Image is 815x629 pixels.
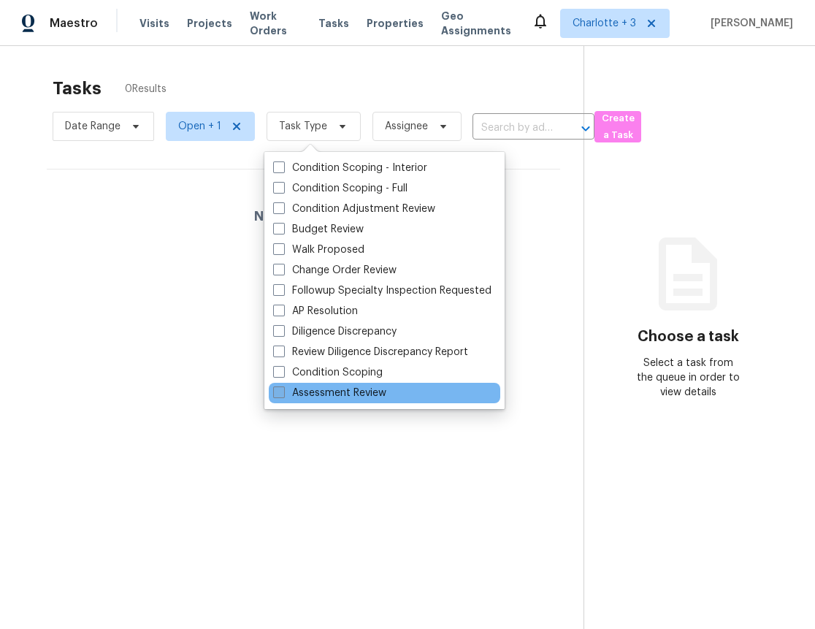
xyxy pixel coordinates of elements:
[254,209,353,224] h4: No tasks found
[273,365,383,380] label: Condition Scoping
[125,82,167,96] span: 0 Results
[602,110,634,144] span: Create a Task
[318,18,349,28] span: Tasks
[139,16,169,31] span: Visits
[273,345,468,359] label: Review Diligence Discrepancy Report
[273,161,427,175] label: Condition Scoping - Interior
[575,118,596,139] button: Open
[573,16,636,31] span: Charlotte + 3
[273,181,407,196] label: Condition Scoping - Full
[273,243,364,257] label: Walk Proposed
[273,263,397,278] label: Change Order Review
[273,386,386,400] label: Assessment Review
[273,304,358,319] label: AP Resolution
[472,117,554,140] input: Search by address
[441,9,514,38] span: Geo Assignments
[50,16,98,31] span: Maestro
[385,119,428,134] span: Assignee
[178,119,221,134] span: Open + 1
[53,81,102,96] h2: Tasks
[367,16,424,31] span: Properties
[273,202,435,216] label: Condition Adjustment Review
[187,16,232,31] span: Projects
[273,324,397,339] label: Diligence Discrepancy
[273,222,364,237] label: Budget Review
[273,283,491,298] label: Followup Specialty Inspection Requested
[65,119,120,134] span: Date Range
[636,356,740,400] div: Select a task from the queue in order to view details
[594,111,641,142] button: Create a Task
[638,329,739,344] h3: Choose a task
[279,119,327,134] span: Task Type
[250,9,301,38] span: Work Orders
[705,16,793,31] span: [PERSON_NAME]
